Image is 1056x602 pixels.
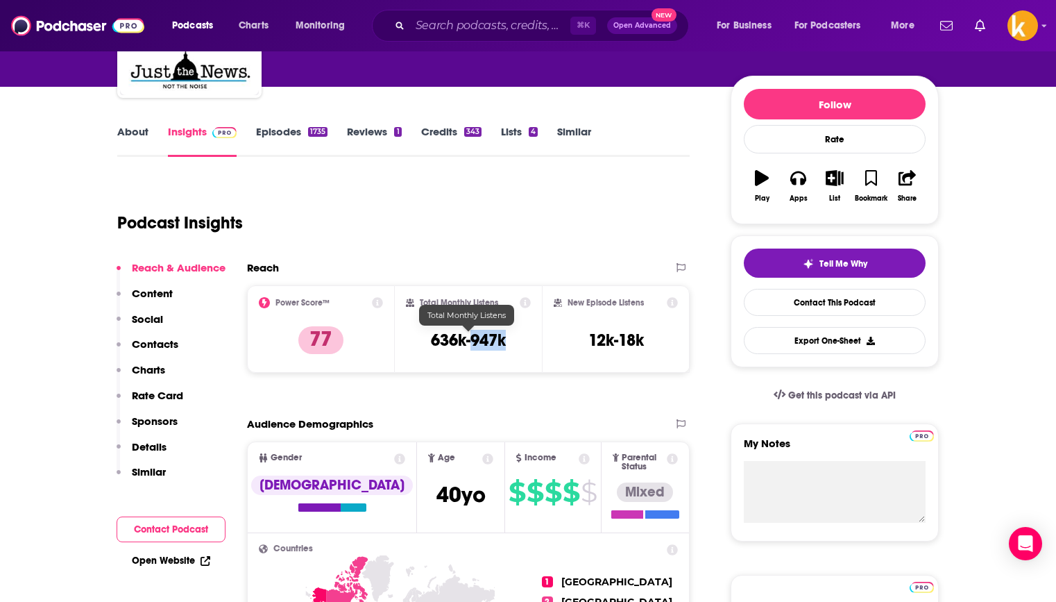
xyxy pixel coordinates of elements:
button: Contact Podcast [117,517,225,542]
span: Age [438,453,455,462]
h2: Reach [247,261,279,274]
div: Bookmark [855,194,887,203]
a: Show notifications dropdown [969,14,991,37]
div: Search podcasts, credits, & more... [385,10,702,42]
span: $ [545,481,561,503]
h2: Power Score™ [275,298,330,308]
a: Credits343 [421,125,482,157]
div: 4 [529,127,538,137]
button: Show profile menu [1007,10,1038,41]
img: tell me why sparkle [803,258,814,269]
a: InsightsPodchaser Pro [168,125,237,157]
div: 343 [464,127,482,137]
div: Play [755,194,769,203]
a: Lists4 [501,125,538,157]
img: Podchaser Pro [212,127,237,138]
p: 77 [298,326,343,354]
a: Reviews1 [347,125,401,157]
button: Rate Card [117,389,183,415]
span: Parental Status [622,453,664,471]
a: Similar [557,125,591,157]
button: open menu [785,15,881,37]
p: Similar [132,465,166,478]
div: Apps [790,194,808,203]
button: tell me why sparkleTell Me Why [744,249,926,278]
span: $ [563,481,579,503]
button: Bookmark [853,161,889,211]
button: Follow [744,89,926,119]
p: Sponsors [132,415,178,428]
button: open menu [162,15,231,37]
button: Reach & Audience [117,261,225,287]
label: My Notes [744,437,926,461]
span: More [891,16,914,35]
a: Pro website [910,428,934,442]
span: $ [527,481,543,503]
span: Tell Me Why [819,258,867,269]
a: Contact This Podcast [744,289,926,316]
button: List [817,161,853,211]
span: Logged in as sshawan [1007,10,1038,41]
h2: Audience Demographics [247,417,373,430]
h2: New Episode Listens [568,298,644,308]
button: Charts [117,363,165,389]
span: $ [509,481,525,503]
p: Content [132,287,173,300]
img: Podchaser Pro [910,430,934,442]
button: Open AdvancedNew [607,17,677,34]
div: Rate [744,125,926,153]
input: Search podcasts, credits, & more... [410,15,570,37]
div: Mixed [617,483,673,502]
h2: Total Monthly Listens [420,298,498,308]
div: [DEMOGRAPHIC_DATA] [251,476,413,495]
button: Play [744,161,780,211]
a: Get this podcast via API [763,378,907,412]
span: 1 [542,576,553,587]
button: Content [117,287,173,312]
span: 40 yo [436,481,486,508]
div: 1 [394,127,401,137]
img: User Profile [1007,10,1038,41]
button: Social [117,312,163,338]
span: ⌘ K [570,17,596,35]
p: Social [132,312,163,326]
span: New [652,8,676,22]
span: Podcasts [172,16,213,35]
button: open menu [286,15,363,37]
button: Contacts [117,337,178,363]
button: Export One-Sheet [744,327,926,354]
span: Get this podcast via API [788,390,896,401]
a: Show notifications dropdown [935,14,958,37]
a: Charts [230,15,277,37]
span: Charts [239,16,269,35]
p: Reach & Audience [132,261,225,274]
span: Total Monthly Listens [427,310,506,320]
button: Share [889,161,926,211]
span: $ [581,481,597,503]
p: Rate Card [132,389,183,402]
span: Gender [271,453,302,462]
a: Pro website [910,580,934,593]
span: Income [525,453,556,462]
span: [GEOGRAPHIC_DATA] [561,576,672,588]
p: Details [132,440,167,453]
p: Contacts [132,337,178,351]
h3: 12k-18k [588,330,644,351]
img: Podchaser - Follow, Share and Rate Podcasts [11,12,144,39]
div: List [829,194,840,203]
a: Open Website [132,555,210,567]
h3: 636k-947k [431,330,506,351]
a: Episodes1735 [256,125,327,157]
button: open menu [707,15,789,37]
div: Share [898,194,917,203]
span: For Podcasters [794,16,861,35]
div: 1735 [308,127,327,137]
button: Sponsors [117,415,178,440]
button: Apps [780,161,816,211]
button: open menu [881,15,932,37]
span: For Business [717,16,772,35]
a: About [117,125,148,157]
h1: Podcast Insights [117,212,243,233]
span: Countries [273,544,313,553]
